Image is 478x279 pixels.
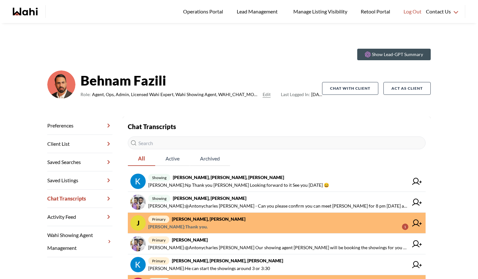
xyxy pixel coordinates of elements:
img: chat avatar [130,236,146,251]
input: Search [128,136,426,149]
strong: [PERSON_NAME], [PERSON_NAME] [172,216,245,222]
span: Role: [81,91,91,98]
span: [PERSON_NAME] : @Antonycharles [PERSON_NAME] Our showing agent [PERSON_NAME] will be booking the ... [148,244,408,251]
div: 1 [402,224,408,230]
span: Retool Portal [361,7,392,16]
a: Wahi Showing Agent Management [47,226,112,257]
strong: [PERSON_NAME], [PERSON_NAME], [PERSON_NAME] [173,175,284,180]
span: Manage Listing Visibility [291,7,349,16]
strong: Behnam Fazili [81,71,322,90]
strong: Chat Transcripts [128,123,176,130]
strong: [PERSON_NAME], [PERSON_NAME] [173,195,246,201]
span: primary [148,216,169,223]
a: Activity Feed [47,208,112,226]
span: showing [148,195,170,202]
a: primary[PERSON_NAME], [PERSON_NAME], [PERSON_NAME][PERSON_NAME]:He can start the showings around ... [128,254,426,275]
a: Client List [47,135,112,153]
span: [PERSON_NAME] : @Antonycharles [PERSON_NAME] - Can you please confirm you can meet [PERSON_NAME] ... [148,202,408,210]
span: Active [155,152,190,165]
a: showing[PERSON_NAME], [PERSON_NAME][PERSON_NAME]:@Antonycharles [PERSON_NAME] - Can you please co... [128,192,426,213]
span: Archived [190,152,230,165]
a: Preferences [47,117,112,135]
button: Act as Client [383,82,431,95]
a: showing[PERSON_NAME], [PERSON_NAME], [PERSON_NAME][PERSON_NAME]:Np Thank you [PERSON_NAME] Lookin... [128,171,426,192]
a: Jprimary[PERSON_NAME], [PERSON_NAME][PERSON_NAME]:Thank you.1 [128,213,426,234]
span: Log Out [404,7,421,16]
span: primary [148,236,169,244]
a: Saved Searches [47,153,112,171]
span: Operations Portal [183,7,225,16]
div: J [130,215,146,231]
span: showing [148,174,170,181]
strong: [PERSON_NAME], [PERSON_NAME], [PERSON_NAME] [172,258,283,263]
span: [PERSON_NAME] : Thank you. [148,223,208,231]
span: All [128,152,155,165]
button: Active [155,152,190,166]
span: Last Logged In: [281,92,310,97]
a: Wahi homepage [13,8,38,15]
img: chat avatar [130,174,146,189]
a: Chat Transcripts [47,190,112,208]
span: [PERSON_NAME] : Np Thank you [PERSON_NAME] Looking forward to it See you [DATE] 😀 [148,181,329,189]
span: [PERSON_NAME] : He can start the showings around 3 or 3:30 [148,265,270,272]
span: [DATE] [281,91,322,98]
button: Archived [190,152,230,166]
button: All [128,152,155,166]
span: primary [148,257,169,265]
img: chat avatar [130,257,146,272]
span: Agent, Ops, Admin, Licensed Wahi Expert, Wahi Showing Agent, WAHI_CHAT_MODERATOR [92,91,260,98]
a: Saved Listings [47,171,112,190]
strong: [PERSON_NAME] [172,237,208,242]
button: Show Lead-GPT Summary [357,49,431,60]
img: chat avatar [130,194,146,210]
button: Chat with client [322,82,378,95]
a: primary[PERSON_NAME][PERSON_NAME]:@Antonycharles [PERSON_NAME] Our showing agent [PERSON_NAME] wi... [128,234,426,254]
p: Show Lead-GPT Summary [372,51,423,58]
button: Edit [263,91,271,98]
img: cf9ae410c976398e.png [47,70,75,99]
span: Lead Management [237,7,280,16]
